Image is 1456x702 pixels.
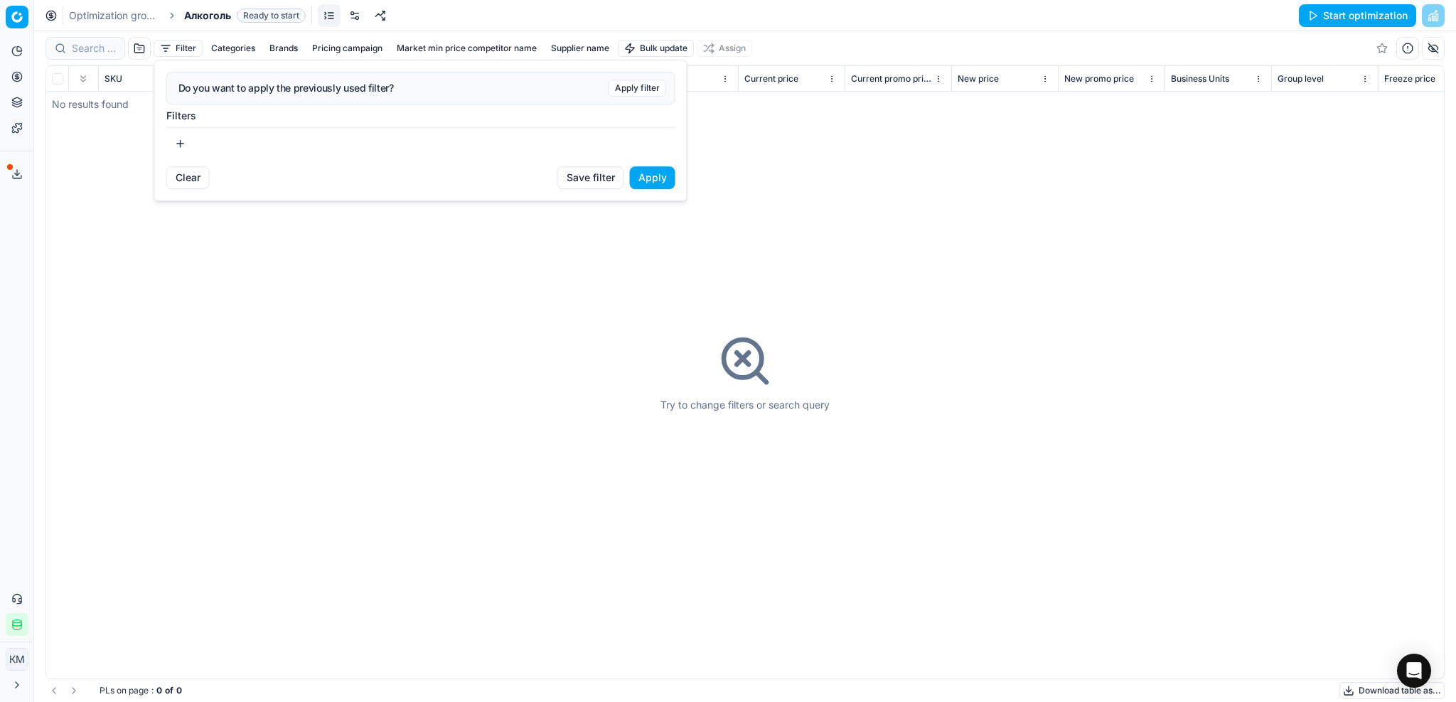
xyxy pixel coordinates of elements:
label: Filters [166,109,675,123]
button: Save filter [557,166,624,189]
button: Apply filter [609,80,666,97]
button: Clear [166,166,210,189]
button: Apply [630,166,675,189]
div: Do you want to apply the previously used filter? [178,81,663,95]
